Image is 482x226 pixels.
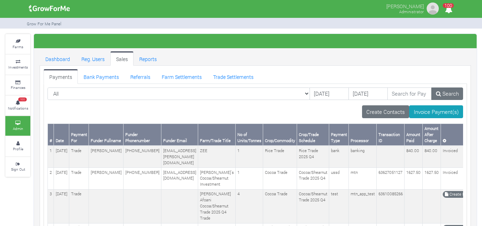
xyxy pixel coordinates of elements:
td: 1627.50 [423,168,441,190]
td: [PERSON_NAME] [89,168,124,190]
td: [EMAIL_ADDRESS][DOMAIN_NAME] [161,168,198,190]
td: [DATE] [54,189,69,223]
td: [PERSON_NAME] [89,146,124,167]
a: Referrals [125,69,156,84]
th: Date [54,124,69,146]
a: Search [431,87,463,100]
a: Sign Out [5,157,30,177]
th: Funder Phonenumber [124,124,161,146]
small: Finances [11,85,25,90]
td: [PERSON_NAME] Afoani Cocoa/Shearnut Trade 2025 Q4 Trade [198,189,236,223]
th: # [48,124,54,146]
a: Finances [5,75,30,95]
td: mtn_app_test [349,189,377,223]
input: Search for Payments [387,87,432,100]
td: 840.00 [405,146,423,167]
td: 63610085266 [377,189,405,223]
th: Farm/Trade Title [198,124,236,146]
a: Farms [5,34,30,54]
td: 1 [236,168,263,190]
td: ZEE [198,146,236,167]
th: Funder Email [161,124,198,146]
td: Cocoa/Shearnut Trade 2025 Q4 [297,189,329,223]
td: bank [329,146,349,167]
span: 100 [18,97,27,102]
td: Rice Trade [263,146,297,167]
a: Create Invoice [443,191,477,198]
th: Funder Fullname [89,124,124,146]
td: Trade [69,168,89,190]
td: Cocoa/Shearnut Trade 2025 Q4 [297,168,329,190]
small: Grow For Me Panel [27,21,61,26]
a: Dashboard [40,51,76,66]
a: Reg. Users [76,51,110,66]
a: Create Contacts [362,105,410,118]
td: mtn [349,168,377,190]
td: Invoiced [441,168,479,190]
td: [DATE] [54,168,69,190]
td: Trade [69,189,89,223]
a: Profile [5,136,30,156]
td: Cocoa Trade [263,168,297,190]
i: Notifications [442,1,456,17]
small: Sign Out [11,167,25,172]
td: 2 [48,168,54,190]
td: [DATE] [54,146,69,167]
td: Invoiced [441,146,479,167]
th: No of Units/Tonnes [236,124,263,146]
td: [PHONE_NUMBER] [124,146,161,167]
td: 1 [48,146,54,167]
a: Farm Settlements [156,69,207,84]
td: ussd [329,168,349,190]
a: Invoice Payment(s) [409,105,463,118]
td: Rice Trade 2025 Q4 [297,146,329,167]
td: [PHONE_NUMBER] [124,168,161,190]
img: growforme image [26,1,72,16]
th: Crop/Trade Schedule [297,124,329,146]
th: Transaction ID [377,124,405,146]
td: banking [349,146,377,167]
small: Admin [13,126,23,131]
th: Payment For [69,124,89,146]
a: 100 Notifications [5,96,30,115]
a: Trade Settlements [207,69,259,84]
small: Administrator [399,9,424,14]
a: Investments [5,55,30,74]
td: test [329,189,349,223]
th: Payment Type [329,124,349,146]
th: Crop/Commodity [263,124,297,146]
td: 840.00 [423,146,441,167]
th: Processor [349,124,377,146]
p: [PERSON_NAME] [386,1,424,10]
small: Notifications [8,106,28,111]
img: growforme image [426,1,440,16]
th: Amount After Charge [423,124,441,146]
th: Amount Paid [405,124,423,146]
small: Farms [12,44,23,49]
td: [EMAIL_ADDRESS][PERSON_NAME][DOMAIN_NAME] [161,146,198,167]
td: Trade [69,146,89,167]
span: 100 [443,3,454,8]
td: 1627.50 [405,168,423,190]
a: Payments [44,69,78,84]
small: Investments [8,65,28,70]
a: 100 [442,7,456,14]
td: 63627051127 [377,168,405,190]
td: [PERSON_NAME]'s Cocoa/Shearnut Investment [198,168,236,190]
a: Admin [5,116,30,136]
td: Cocoa Trade [263,189,297,223]
td: 4 [236,189,263,223]
a: Sales [110,51,134,66]
a: Reports [134,51,162,66]
input: DD/MM/YYYY [348,87,388,100]
a: Bank Payments [78,69,125,84]
input: DD/MM/YYYY [310,87,349,100]
td: 3 [48,189,54,223]
td: 1 [236,146,263,167]
small: Profile [13,146,23,151]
